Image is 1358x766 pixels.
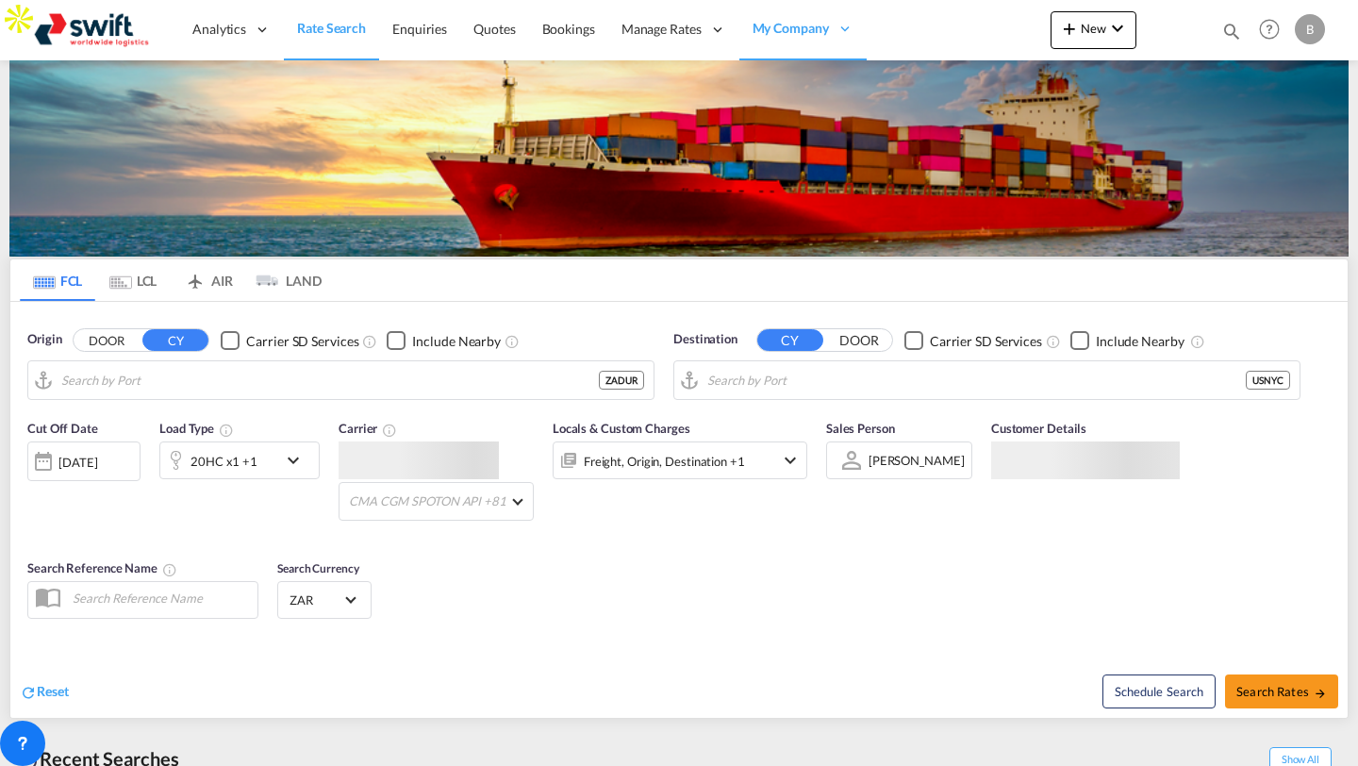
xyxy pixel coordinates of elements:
[20,684,37,701] md-icon: icon-refresh
[1314,687,1327,700] md-icon: icon-arrow-right
[277,561,359,575] span: Search Currency
[1190,334,1205,349] md-icon: Unchecked: Ignores neighbouring ports when fetching rates.Checked : Includes neighbouring ports w...
[599,371,644,390] div: ZADUR
[162,562,177,577] md-icon: Your search will be saved by the below given name
[246,259,322,301] md-tab-item: LAND
[1246,371,1290,390] div: USNYC
[282,449,314,472] md-icon: icon-chevron-down
[20,682,69,703] div: icon-refreshReset
[387,330,501,350] md-checkbox: Checkbox No Ink
[27,479,41,505] md-datepicker: Select
[1225,674,1338,708] button: Search Ratesicon-arrow-right
[904,330,1042,350] md-checkbox: Checkbox No Ink
[58,454,97,471] div: [DATE]
[27,560,177,575] span: Search Reference Name
[184,270,207,284] md-icon: icon-airplane
[95,259,171,301] md-tab-item: LCL
[673,330,737,349] span: Destination
[28,361,654,399] md-input-container: Durban, ZADUR
[867,446,967,474] md-select: Sales Person: Brent Wood
[74,330,140,352] button: DOOR
[362,334,377,349] md-icon: Unchecked: Search for CY (Container Yard) services for all selected carriers.Checked : Search for...
[553,421,690,436] span: Locals & Custom Charges
[63,584,257,612] input: Search Reference Name
[1096,332,1184,351] div: Include Nearby
[339,421,397,436] span: Carrier
[288,586,361,613] md-select: Select Currency: R ZARSouth Africa Rand
[869,453,965,468] div: [PERSON_NAME]
[159,421,234,436] span: Load Type
[142,329,208,351] button: CY
[20,259,322,301] md-pagination-wrapper: Use the left and right arrow keys to navigate between tabs
[27,330,61,349] span: Origin
[779,449,802,472] md-icon: icon-chevron-down
[290,591,342,608] span: ZAR
[382,423,397,438] md-icon: The selected Trucker/Carrierwill be displayed in the rate results If the rates are from another f...
[221,330,358,350] md-checkbox: Checkbox No Ink
[1236,684,1327,699] span: Search Rates
[674,361,1300,399] md-input-container: New York, NY, USNYC
[412,332,501,351] div: Include Nearby
[930,332,1042,351] div: Carrier SD Services
[1046,334,1061,349] md-icon: Unchecked: Search for CY (Container Yard) services for all selected carriers.Checked : Search for...
[190,448,257,475] div: 20HC x1 40HC x1
[1102,674,1216,708] button: Note: By default Schedule search will only considerorigin ports, destination ports and cut off da...
[27,441,141,481] div: [DATE]
[9,60,1349,257] img: LCL+%26+FCL+BACKGROUND.png
[707,366,1246,394] input: Search by Port
[37,683,69,699] span: Reset
[10,302,1348,717] div: Origin DOOR CY Checkbox No InkUnchecked: Search for CY (Container Yard) services for all selected...
[991,421,1086,436] span: Customer Details
[826,330,892,352] button: DOOR
[1070,330,1184,350] md-checkbox: Checkbox No Ink
[757,329,823,351] button: CY
[20,259,95,301] md-tab-item: FCL
[584,448,745,475] div: Freight Origin Destination Factory Stuffing
[553,441,807,479] div: Freight Origin Destination Factory Stuffingicon-chevron-down
[27,421,98,436] span: Cut Off Date
[159,441,320,479] div: 20HC x1 40HC x1icon-chevron-down
[61,366,599,394] input: Search by Port
[171,259,246,301] md-tab-item: AIR
[826,421,895,436] span: Sales Person
[246,332,358,351] div: Carrier SD Services
[505,334,520,349] md-icon: Unchecked: Ignores neighbouring ports when fetching rates.Checked : Includes neighbouring ports w...
[219,423,234,438] md-icon: icon-information-outline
